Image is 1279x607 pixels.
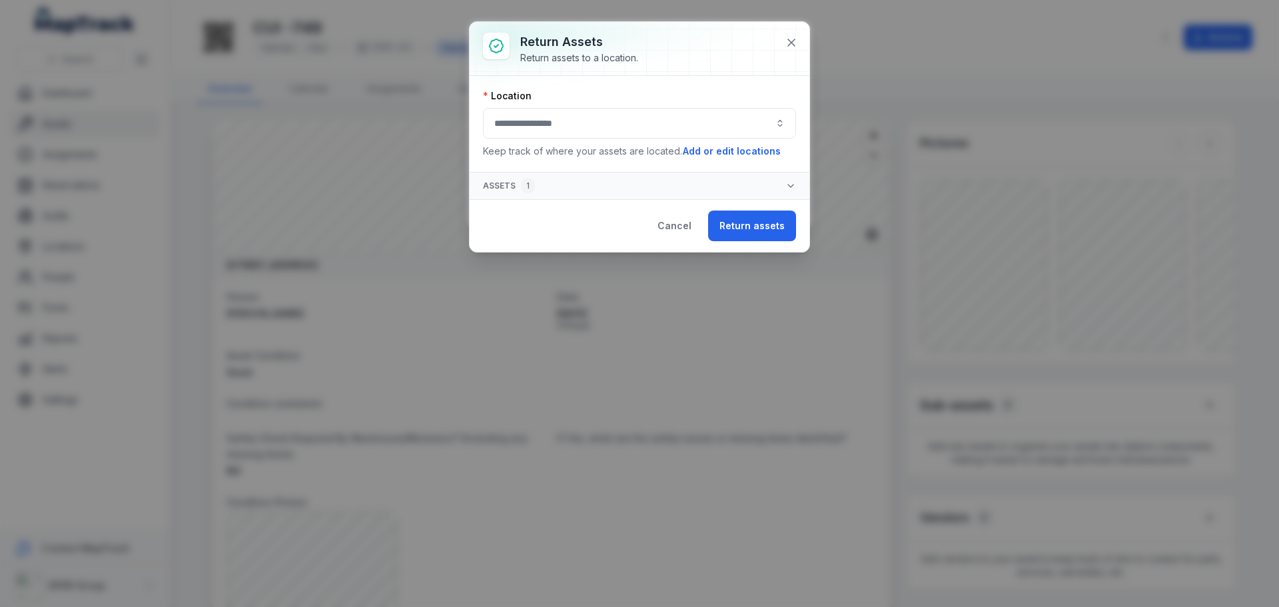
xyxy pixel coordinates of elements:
label: Location [483,89,532,103]
button: Assets1 [470,173,809,199]
div: Return assets to a location. [520,51,638,65]
h3: Return assets [520,33,638,51]
div: 1 [521,178,535,194]
span: Assets [483,178,535,194]
button: Add or edit locations [682,144,781,159]
button: Cancel [646,211,703,241]
button: Return assets [708,211,796,241]
p: Keep track of where your assets are located. [483,144,796,159]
